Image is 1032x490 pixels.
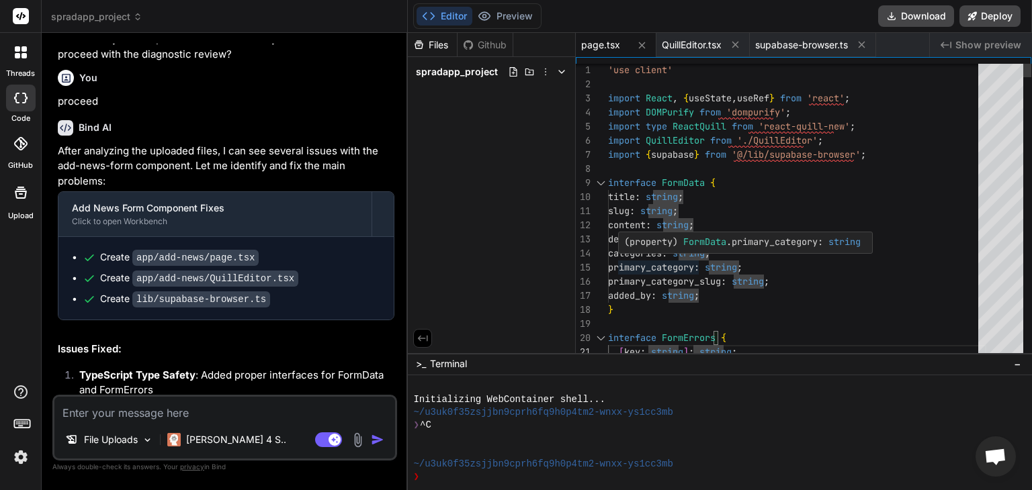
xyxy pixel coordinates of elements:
label: threads [6,68,35,79]
div: Click to collapse the range. [592,176,609,190]
code: app/add-news/QuillEditor.tsx [132,271,298,287]
div: 13 [576,232,591,246]
span: ; [764,275,769,287]
span: string [732,275,764,287]
button: Editor [417,7,472,26]
div: Create [100,271,298,285]
span: : [721,275,726,287]
span: ; [785,106,791,118]
span: page.tsx [581,38,620,52]
span: import [608,120,640,132]
span: ] [683,346,689,358]
span: import [608,148,640,160]
div: 5 [576,119,591,134]
span: title [608,191,635,203]
div: Files [408,38,457,52]
div: 14 [576,246,591,260]
span: from [710,134,732,146]
h6: Bind AI [79,121,112,134]
span: : [694,261,699,273]
div: 11 [576,204,591,218]
div: 17 [576,289,591,303]
label: GitHub [8,160,33,171]
p: After analyzing the uploaded files, I can see several issues with the add-news-form component. Le... [58,144,394,189]
span: primary_category [608,261,694,273]
span: { [721,332,726,344]
span: import [608,92,640,104]
img: Pick Models [142,434,153,446]
li: : Added proper interfaces for FormData and FormErrors [69,368,394,398]
span: FormData [683,236,726,248]
div: 19 [576,317,591,331]
span: Initializing WebContainer shell... [413,393,605,406]
div: Github [458,38,513,52]
img: attachment [350,432,365,448]
span: 'dompurify' [726,106,785,118]
span: added_by [608,289,651,301]
span: ; [861,148,866,160]
span: ; [694,289,699,301]
span: primary_category [732,236,818,248]
h2: Issues Fixed: [58,342,394,357]
span: string [651,346,683,358]
span: ; [732,346,737,358]
a: Open chat [976,436,1016,477]
code: app/add-news/page.tsx [132,250,259,266]
div: 16 [576,275,591,289]
span: key [624,346,640,358]
span: string [662,289,694,301]
span: { [710,177,716,189]
span: : [818,236,823,248]
span: ~/u3uk0f35zsjjbn9cprh6fq9h0p4tm2-wnxx-ys1cc3mb [413,406,673,419]
div: 10 [576,190,591,204]
div: Add News Form Component Fixes [72,201,358,215]
span: } [694,148,699,160]
span: privacy [180,462,204,471]
h6: You [79,71,97,85]
span: { [683,92,689,104]
span: supabase-browser.ts [755,38,848,52]
span: 'react-quill-new' [759,120,850,132]
span: : [630,205,635,217]
span: FormData [662,177,705,189]
span: } [769,92,775,104]
span: ; [689,219,694,231]
span: string [828,236,861,248]
span: : [689,346,694,358]
span: './QuillEditor' [737,134,818,146]
div: 9 [576,176,591,190]
span: : [640,346,646,358]
div: 15 [576,260,591,275]
span: ; [673,205,678,217]
div: 1 [576,63,591,77]
span: from [705,148,726,160]
span: ^C [420,419,431,432]
span: Show preview [955,38,1021,52]
button: Add News Form Component FixesClick to open Workbench [58,192,372,236]
span: useRef [737,92,769,104]
span: ❯ [413,419,420,432]
span: ; [845,92,850,104]
span: QuillEditor [646,134,705,146]
span: : [651,289,656,301]
button: Deploy [959,5,1021,27]
div: 7 [576,148,591,162]
span: ; [678,191,683,203]
span: string [705,261,737,273]
span: spradapp_project [416,65,498,79]
span: React [646,92,673,104]
span: , [732,92,737,104]
span: ( [624,236,630,248]
span: ~/u3uk0f35zsjjbn9cprh6fq9h0p4tm2-wnxx-ys1cc3mb [413,458,673,471]
span: − [1014,357,1021,371]
span: : [635,191,640,203]
button: Download [878,5,954,27]
span: primary_category_slug [608,275,721,287]
span: interface [608,177,656,189]
span: supabase [651,148,694,160]
div: 21 [576,345,591,359]
span: ; [737,261,742,273]
span: useState [689,92,732,104]
span: slug [608,205,630,217]
span: interface [608,332,656,344]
